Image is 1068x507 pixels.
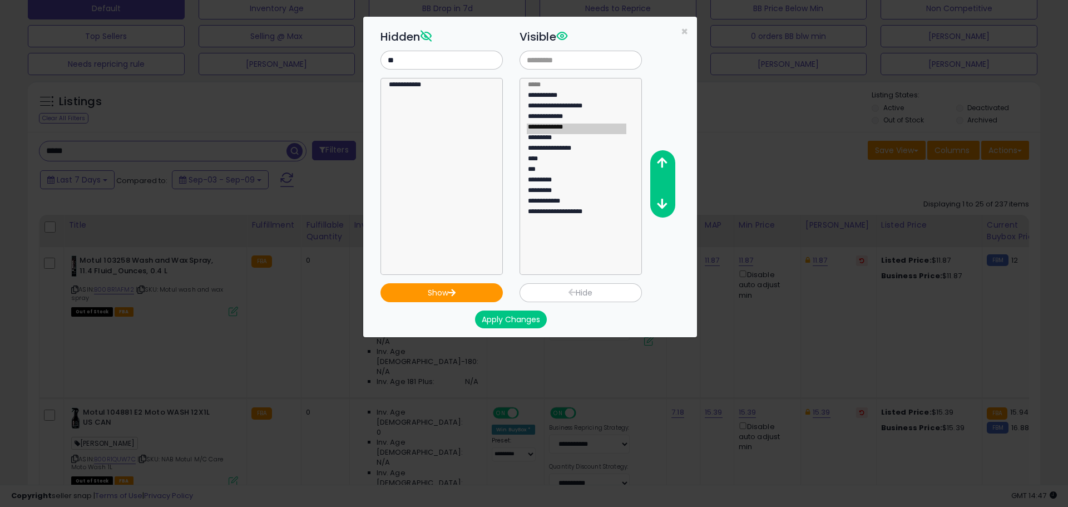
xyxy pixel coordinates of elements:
button: Show [380,283,503,302]
span: × [681,23,688,40]
button: Apply Changes [475,311,547,328]
button: Hide [520,283,642,302]
h3: Visible [520,28,642,45]
h3: Hidden [380,28,503,45]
